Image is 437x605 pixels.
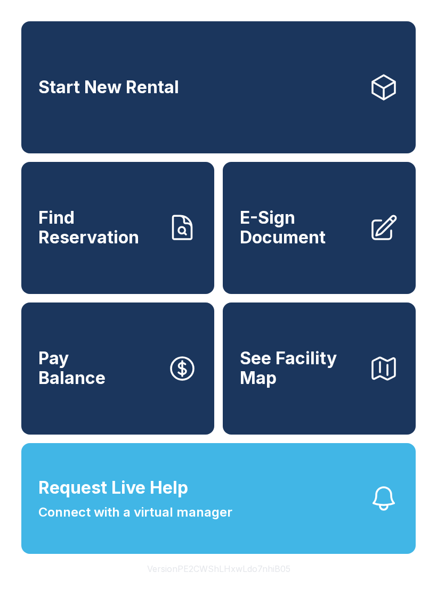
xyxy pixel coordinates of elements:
span: Request Live Help [38,475,188,501]
span: E-Sign Document [240,208,360,247]
span: See Facility Map [240,349,360,388]
span: Pay Balance [38,349,106,388]
span: Connect with a virtual manager [38,503,232,522]
a: E-Sign Document [223,162,416,294]
button: Request Live HelpConnect with a virtual manager [21,443,416,554]
a: Start New Rental [21,21,416,153]
a: PayBalance [21,302,214,435]
span: Start New Rental [38,78,179,97]
a: Find Reservation [21,162,214,294]
span: Find Reservation [38,208,159,247]
button: VersionPE2CWShLHxwLdo7nhiB05 [139,554,299,584]
button: See Facility Map [223,302,416,435]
